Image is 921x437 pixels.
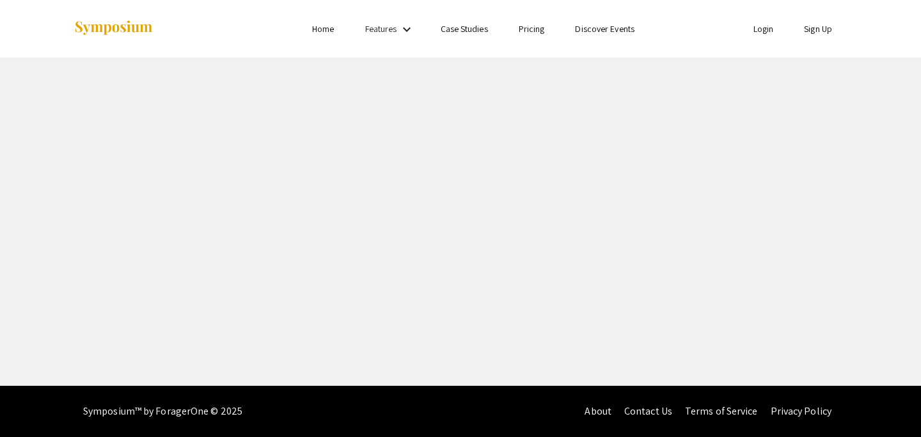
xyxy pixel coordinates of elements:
[312,23,334,35] a: Home
[575,23,634,35] a: Discover Events
[399,22,414,37] mat-icon: Expand Features list
[624,404,672,418] a: Contact Us
[441,23,488,35] a: Case Studies
[685,404,758,418] a: Terms of Service
[585,404,611,418] a: About
[519,23,545,35] a: Pricing
[771,404,831,418] a: Privacy Policy
[804,23,832,35] a: Sign Up
[74,20,153,37] img: Symposium by ForagerOne
[365,23,397,35] a: Features
[83,386,242,437] div: Symposium™ by ForagerOne © 2025
[753,23,774,35] a: Login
